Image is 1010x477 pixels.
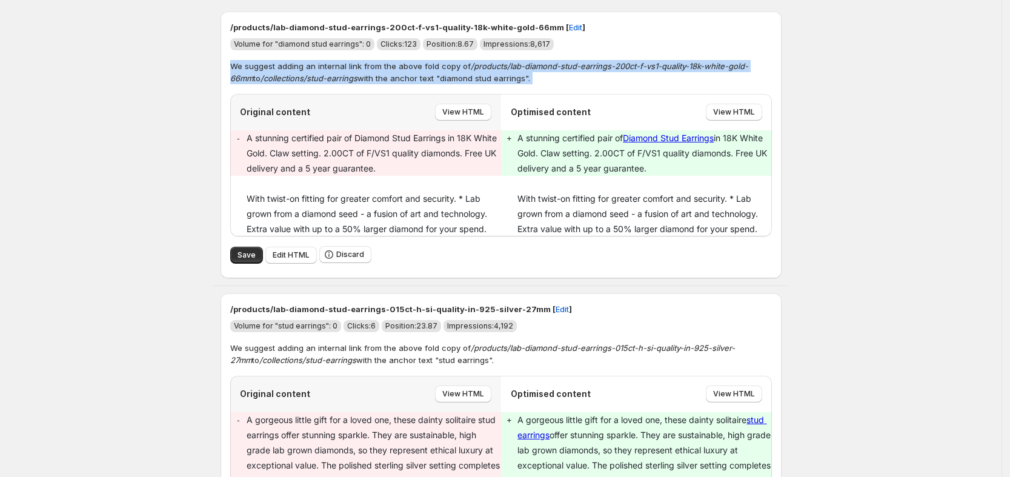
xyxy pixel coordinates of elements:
[230,343,735,365] em: /products/lab-diamond-stud-earrings-015ct-h-si-quality-in-925-silver-27mm
[511,106,591,118] p: Optimised content
[442,107,484,117] span: View HTML
[713,389,755,399] span: View HTML
[230,342,772,366] p: We suggest adding an internal link from the above fold copy of to with the anchor text "stud earr...
[238,250,256,260] span: Save
[507,131,512,146] pre: +
[483,39,550,48] span: Impressions: 8,617
[511,388,591,400] p: Optimised content
[556,303,569,315] span: Edit
[569,21,582,33] span: Edit
[247,130,500,176] p: A stunning certified pair of Diamond Stud Earrings in 18K White Gold. Claw setting. 2.00CT of F/V...
[261,73,357,83] em: /collections/stud-earrings
[319,246,371,263] button: Discard
[562,18,590,37] button: Edit
[230,61,748,83] em: /products/lab-diamond-stud-earrings-200ct-f-vs1-quality-18k-white-gold-66mm
[234,321,337,330] span: Volume for "stud earrings": 0
[706,104,762,121] button: View HTML
[507,413,512,428] pre: +
[240,106,310,118] p: Original content
[706,385,762,402] button: View HTML
[259,355,356,365] em: /collections/stud-earrings
[247,176,500,236] div: With twist-on fitting for greater comfort and security. * Lab grown from a diamond seed - a fusio...
[347,321,376,330] span: Clicks: 6
[236,413,241,428] pre: -
[336,250,364,259] span: Discard
[380,39,417,48] span: Clicks: 123
[230,303,772,315] p: /products/lab-diamond-stud-earrings-015ct-h-si-quality-in-925-silver-27mm [ ]
[713,107,755,117] span: View HTML
[623,133,714,143] a: Diamond Stud Earrings
[442,389,484,399] span: View HTML
[385,321,437,330] span: Position: 23.87
[435,104,491,121] button: View HTML
[517,130,771,176] p: A stunning certified pair of in 18K White Gold. Claw setting. 2.00CT of F/VS1 quality diamonds. F...
[234,39,371,48] span: Volume for "diamond stud earrings": 0
[435,385,491,402] button: View HTML
[447,321,513,330] span: Impressions: 4,192
[273,250,310,260] span: Edit HTML
[548,299,576,319] button: Edit
[265,247,317,264] button: Edit HTML
[230,247,263,264] button: Save
[517,176,771,236] div: With twist-on fitting for greater comfort and security. * Lab grown from a diamond seed - a fusio...
[230,21,772,33] p: /products/lab-diamond-stud-earrings-200ct-f-vs1-quality-18k-white-gold-66mm [ ]
[236,131,241,146] pre: -
[240,388,310,400] p: Original content
[230,60,772,84] p: We suggest adding an internal link from the above fold copy of to with the anchor text "diamond s...
[427,39,474,48] span: Position: 8.67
